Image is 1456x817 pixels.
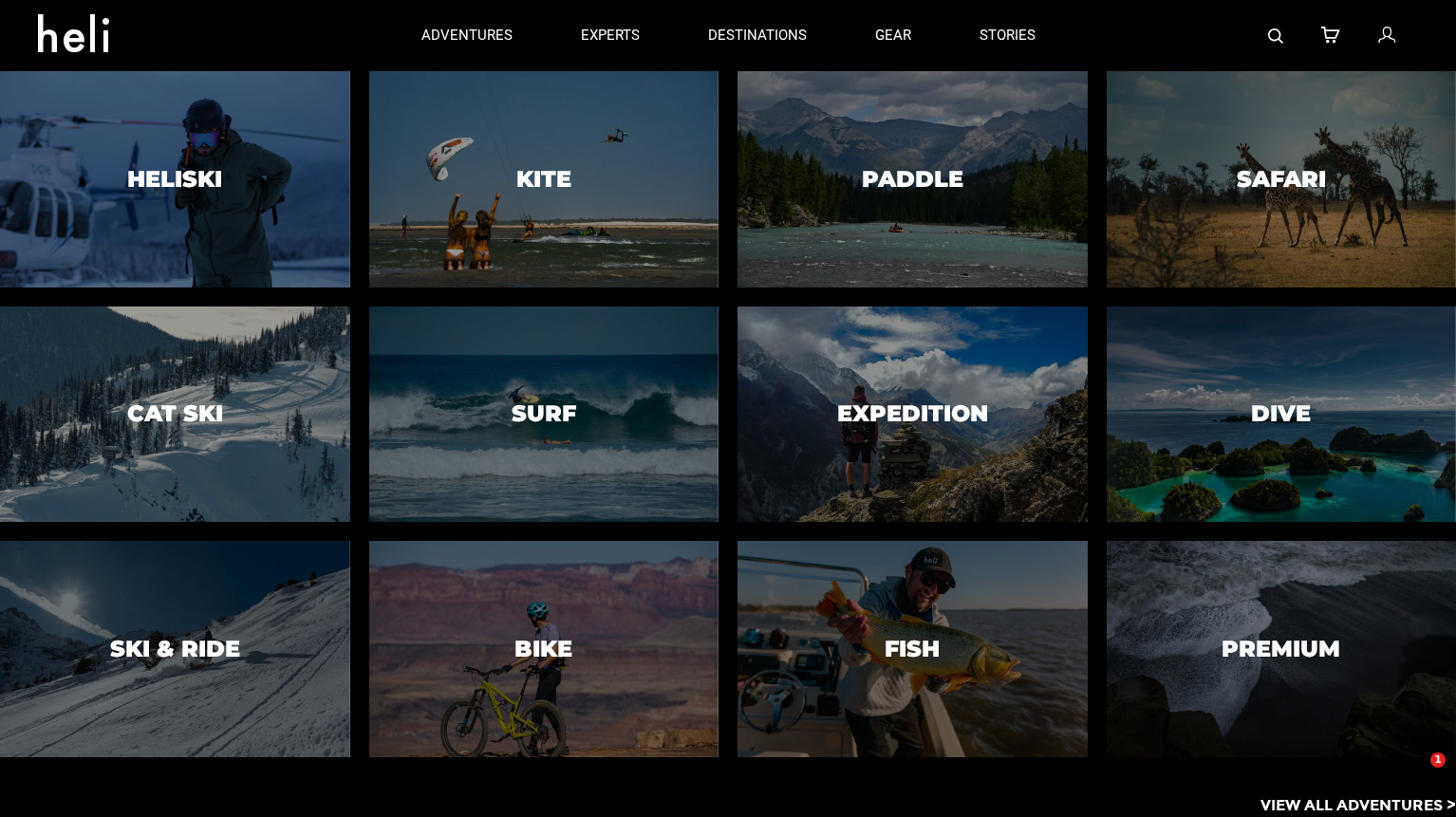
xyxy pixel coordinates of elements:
h3: Premium [1222,637,1340,661]
h3: Safari [1237,167,1326,192]
h3: Kite [516,167,571,192]
p: destinations [708,26,807,46]
span: 1 [1430,752,1446,768]
p: adventures [421,26,513,46]
img: search-bar-icon.svg [1268,28,1283,44]
h3: Fish [885,637,940,661]
h3: Paddle [862,167,963,192]
iframe: Intercom live chat [1391,752,1437,798]
h3: Surf [512,401,576,426]
h3: Ski & Ride [110,637,240,661]
h3: Heliski [127,167,222,192]
p: experts [581,26,640,46]
h3: Bike [514,637,572,661]
h3: Cat Ski [127,401,223,426]
h3: Expedition [837,401,988,426]
h3: Dive [1251,401,1311,426]
p: View All Adventures > [1260,795,1456,817]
